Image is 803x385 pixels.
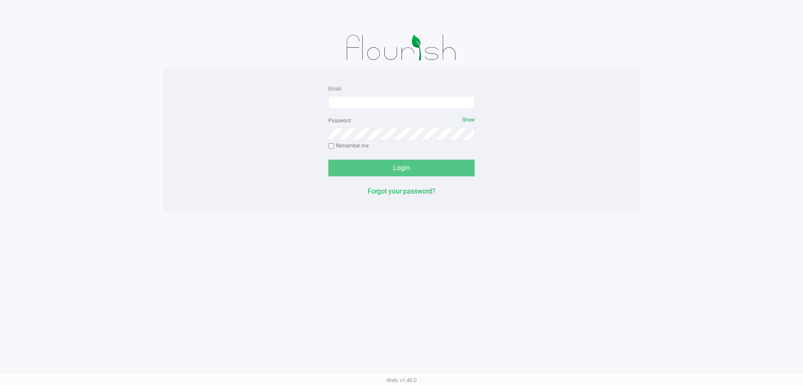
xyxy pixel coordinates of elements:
span: Show [462,117,475,123]
input: Remember me [328,143,334,149]
span: Web: v1.40.0 [386,377,417,383]
label: Remember me [328,142,368,150]
label: Email [328,85,341,93]
button: Forgot your password? [368,186,435,196]
label: Password [328,117,351,124]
